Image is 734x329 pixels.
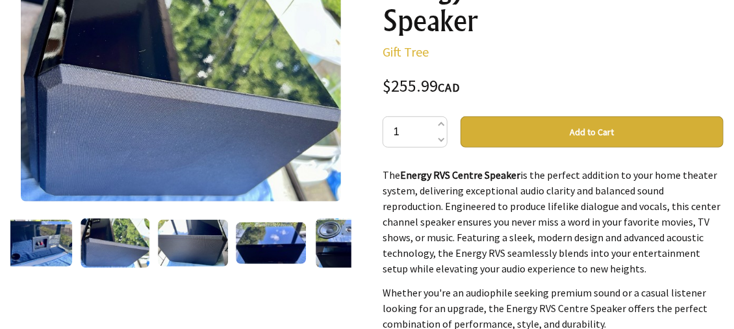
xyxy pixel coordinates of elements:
img: Energy RVS Centre Speaker [2,220,72,266]
button: Add to Cart [461,116,724,148]
p: The is the perfect addition to your home theater system, delivering exceptional audio clarity and... [383,167,724,276]
img: Energy RVS Centre Speaker [316,218,383,268]
a: Gift Tree [383,44,429,60]
img: Energy RVS Centre Speaker [236,222,306,264]
strong: Energy RVS Centre Speaker [400,168,520,181]
img: Energy RVS Centre Speaker [81,218,150,268]
img: Energy RVS Centre Speaker [158,220,228,267]
div: $255.99 [383,78,724,96]
span: CAD [438,80,460,95]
